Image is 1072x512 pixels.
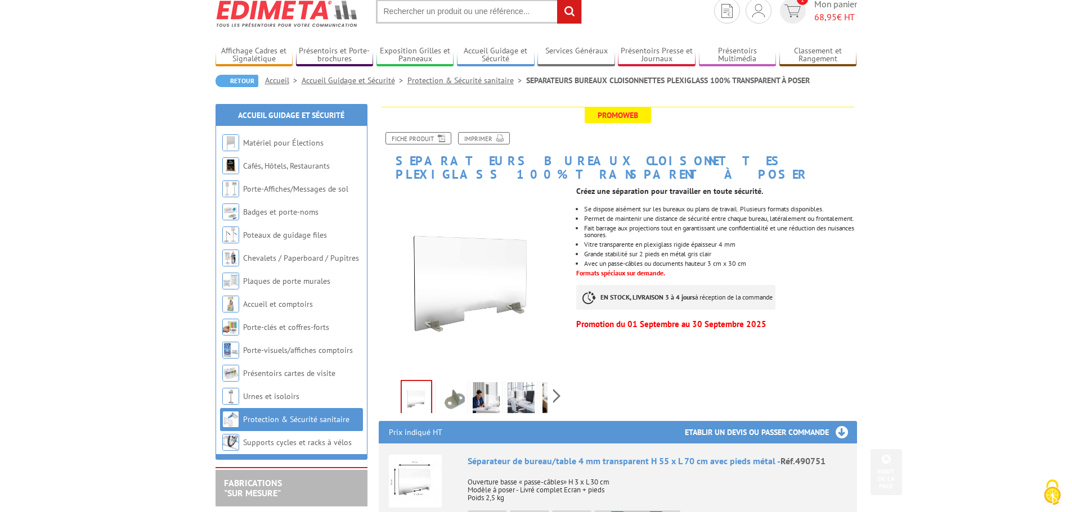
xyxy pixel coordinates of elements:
img: Séparateur de bureau/table 4 mm transparent H 55 x L 70 cm avec pieds métal [389,455,442,508]
a: Protection & Sécurité sanitaire [243,414,349,424]
div: Séparateur de bureau/table 4 mm transparent H 55 x L 70 cm avec pieds métal - [468,455,847,468]
img: devis rapide [784,4,801,17]
p: Ouverture basse « passe-câbles» H 3 x L 30 cm Modèle à poser - Livré complet Ecran + pieds Poids ... [468,470,847,502]
a: Matériel pour Élections [243,138,324,148]
p: Avec un passe-câbles ou documents hauteur 3 cm x 30 cm [584,260,856,267]
img: Accueil et comptoirs [222,296,239,312]
img: Porte-Affiches/Messages de sol [222,180,239,197]
span: Promoweb [585,107,651,123]
h3: Etablir un devis ou passer commande [685,421,857,443]
img: devis rapide [721,4,733,18]
p: à réception de la commande [576,285,775,310]
a: Présentoirs cartes de visite [243,368,335,378]
a: Chevalets / Paperboard / Pupitres [243,253,359,263]
img: Poteaux de guidage files [222,226,239,243]
img: separateur_cloisonnette_bureau_plexiglas_490751_490753_v3.jpg [473,382,500,417]
a: Supports cycles et racks à vélos [243,437,352,447]
img: Matériel pour Élections [222,134,239,151]
img: Cookies (fenêtre modale) [1038,478,1066,506]
a: Accueil Guidage et Sécurité [302,75,407,85]
a: Porte-Affiches/Messages de sol [243,184,348,194]
li: SEPARATEURS BUREAUX CLOISONNETTES PLEXIGLASS 100% TRANSPARENT À POSER [526,75,810,86]
a: Haut de la page [871,449,902,495]
a: Retour [216,75,258,87]
font: Formats spéciaux sur demande. [576,269,665,277]
img: Supports cycles et racks à vélos [222,434,239,451]
p: Vitre transparente en plexiglass rigide épaisseur 4 mm [584,241,856,248]
a: Accueil Guidage et Sécurité [457,46,535,65]
img: Plaques de porte murales [222,273,239,289]
p: Grande stabilité sur 2 pieds en métal gris clair [584,251,856,257]
strong: Créez une séparation pour travailler en toute sécurité. [576,186,763,196]
a: Plaques de porte murales [243,276,330,286]
a: Cafés, Hôtels, Restaurants [243,161,330,171]
a: Présentoirs Multimédia [699,46,777,65]
span: Next [551,387,562,405]
p: Promotion du 01 Septembre au 30 Septembre 2025 [576,321,856,328]
img: Présentoirs cartes de visite [222,365,239,382]
img: Porte-clés et coffres-forts [222,319,239,336]
a: Accueil et comptoirs [243,299,313,309]
img: separateur_cloisonnette_bureau_plexiglas_490751_490753_2bis.jpg [438,382,465,417]
p: Permet de maintenir une distance de sécurité entre chaque bureau, latéralement ou frontalement. [584,215,856,222]
a: Fiche produit [385,132,451,144]
img: separateur_cloisonnette_bureau_plexiglas_490751_490753_v2.jpg [402,381,431,416]
strong: EN STOCK, LIVRAISON 3 à 4 jours [600,293,695,301]
img: Urnes et isoloirs [222,388,239,405]
img: Badges et porte-noms [222,203,239,220]
img: Protection & Sécurité sanitaire [222,411,239,428]
a: Imprimer [458,132,510,144]
a: Présentoirs Presse et Journaux [618,46,696,65]
img: sperateur_cloisonnette_bureaux_plexi_490751_490753_4bis.jpg [508,382,535,417]
p: Fait barrage aux projections tout en garantissant une confidentialité et une réduction des nuisan... [584,225,856,238]
a: Urnes et isoloirs [243,391,299,401]
a: Affichage Cadres et Signalétique [216,46,293,65]
img: Cafés, Hôtels, Restaurants [222,157,239,174]
a: Accueil Guidage et Sécurité [238,110,344,120]
a: Services Généraux [537,46,615,65]
img: Porte-visuels/affiches comptoirs [222,342,239,359]
button: Cookies (fenêtre modale) [1033,474,1072,512]
span: Réf.490751 [781,455,826,466]
a: FABRICATIONS"Sur Mesure" [224,477,282,499]
img: sperateur_cloisonnette_bureaux_plexi_490751_490753_5.jpg [542,382,569,417]
a: Protection & Sécurité sanitaire [407,75,526,85]
a: Accueil [265,75,302,85]
a: Poteaux de guidage files [243,230,327,240]
span: € HT [814,11,857,24]
a: Porte-visuels/affiches comptoirs [243,345,353,355]
a: Classement et Rangement [779,46,857,65]
a: Porte-clés et coffres-forts [243,322,329,332]
p: Prix indiqué HT [389,421,442,443]
span: 68,95 [814,11,837,22]
a: Exposition Grilles et Panneaux [376,46,454,65]
p: Se dispose aisément sur les bureaux ou plans de travail. Plusieurs formats disponibles. [584,206,856,212]
a: Présentoirs et Porte-brochures [296,46,374,65]
img: separateur_cloisonnette_bureau_plexiglas_490751_490753_v2.jpg [379,187,568,376]
img: devis rapide [752,4,765,17]
img: Chevalets / Paperboard / Pupitres [222,250,239,266]
a: Badges et porte-noms [243,207,319,217]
